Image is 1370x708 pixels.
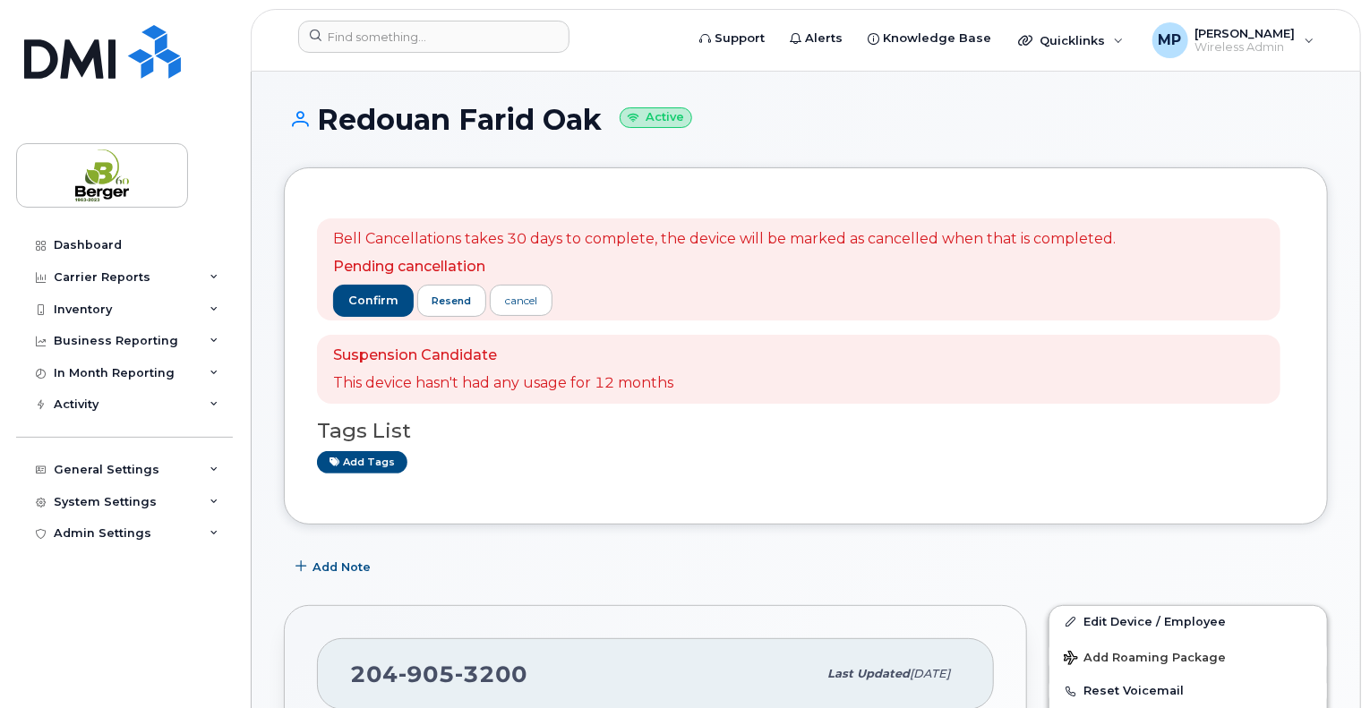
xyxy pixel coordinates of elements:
[1064,651,1226,668] span: Add Roaming Package
[505,293,537,309] div: cancel
[284,104,1328,135] h1: Redouan Farid Oak
[432,294,471,308] span: resend
[333,257,1116,277] p: Pending cancellation
[398,661,455,687] span: 905
[350,661,527,687] span: 204
[455,661,527,687] span: 3200
[348,293,398,309] span: confirm
[910,667,950,680] span: [DATE]
[417,285,487,317] button: resend
[1049,675,1327,707] button: Reset Voicemail
[620,107,692,128] small: Active
[313,559,371,576] span: Add Note
[317,451,407,473] a: Add tags
[317,420,1295,442] h3: Tags List
[284,551,386,584] button: Add Note
[827,667,910,680] span: Last updated
[1049,606,1327,638] a: Edit Device / Employee
[333,229,1116,250] p: Bell Cancellations takes 30 days to complete, the device will be marked as cancelled when that is...
[490,285,552,316] a: cancel
[333,285,414,317] button: confirm
[1049,638,1327,675] button: Add Roaming Package
[333,373,673,394] p: This device hasn't had any usage for 12 months
[333,345,673,366] p: Suspension Candidate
